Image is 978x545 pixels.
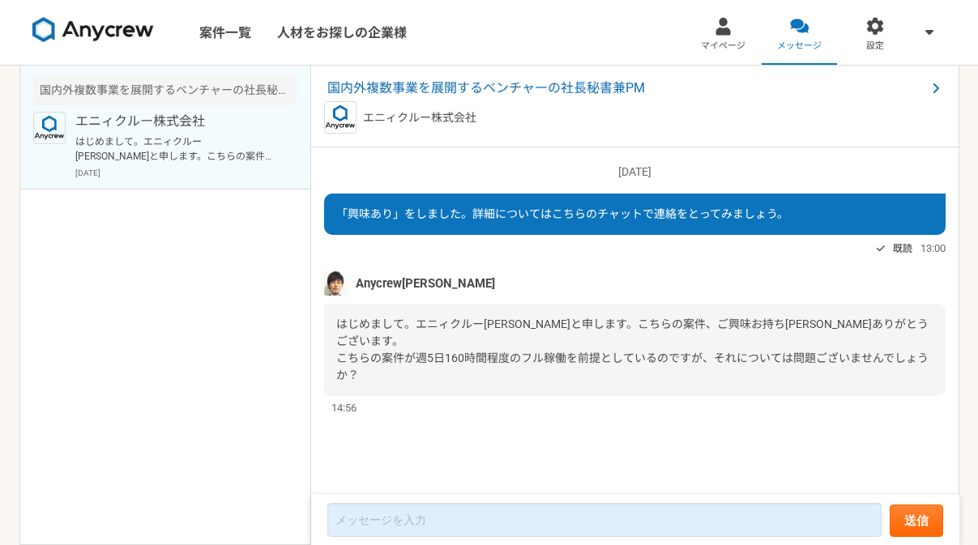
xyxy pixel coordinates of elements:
[324,271,348,296] img: naoya%E3%81%AE%E3%82%B3%E3%83%92%E3%82%9A%E3%83%BC.jpeg
[33,75,297,105] div: 国内外複数事業を展開するベンチャーの社長秘書兼PM
[920,241,946,256] span: 13:00
[336,207,788,220] span: 「興味あり」をしました。詳細についてはこちらのチャットで連絡をとってみましょう。
[363,109,476,126] p: エニィクルー株式会社
[75,134,275,164] p: はじめまして。エニィクルー[PERSON_NAME]と申します。こちらの案件、ご興味お持ち[PERSON_NAME]ありがとうございます。 こちらの案件が週5日160時間程度のフル稼働を前提とし...
[324,101,357,134] img: logo_text_blue_01.png
[75,112,275,131] p: エニィクルー株式会社
[866,40,884,53] span: 設定
[32,17,154,43] img: 8DqYSo04kwAAAAASUVORK5CYII=
[336,317,929,381] span: はじめまして。エニィクルー[PERSON_NAME]と申します。こちらの案件、ご興味お持ち[PERSON_NAME]ありがとうございます。 こちらの案件が週5日160時間程度のフル稼働を前提とし...
[893,239,912,258] span: 既読
[890,505,943,537] button: 送信
[324,164,946,181] p: [DATE]
[33,112,66,144] img: logo_text_blue_01.png
[356,275,495,292] span: Anycrew[PERSON_NAME]
[701,40,745,53] span: マイページ
[327,79,926,98] span: 国内外複数事業を展開するベンチャーの社長秘書兼PM
[75,167,297,179] p: [DATE]
[331,400,357,415] span: 14:56
[777,40,822,53] span: メッセージ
